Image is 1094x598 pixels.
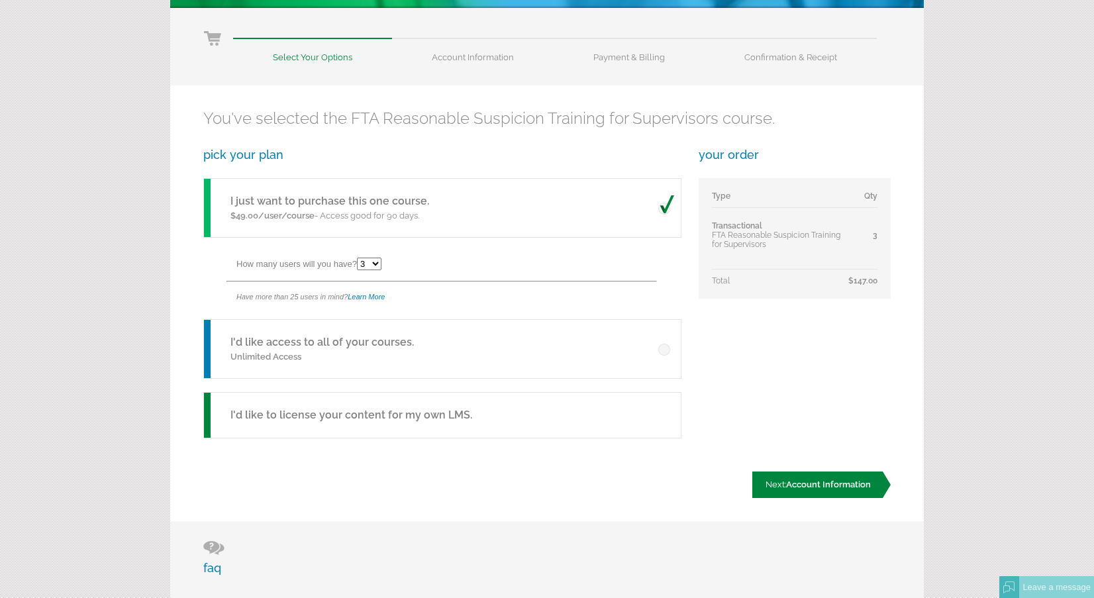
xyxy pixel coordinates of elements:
[848,191,877,208] td: Qty
[233,38,392,62] li: Select Your Options
[554,38,705,62] li: Payment & Billing
[230,407,472,423] h5: I'd like to license your content for my own LMS.
[712,221,762,230] span: Transactional
[348,293,385,301] a: Learn More
[230,211,315,221] span: $49.00/user/course
[699,148,891,162] h3: your order
[712,270,848,286] td: Total
[236,251,680,281] div: How many users will you have?
[712,191,848,208] td: Type
[203,392,680,438] a: I'd like to license your content for my own LMS.
[712,230,840,249] span: FTA Reasonable Suspicion Training for Supervisors
[236,282,680,312] div: Have more than 25 users in mind?
[203,109,891,128] h2: You've selected the FTA Reasonable Suspicion Training for Supervisors course.
[1019,576,1094,598] div: Leave a message
[705,38,877,62] li: Confirmation & Receipt
[786,479,871,489] span: Account Information
[1003,581,1015,593] img: Offline
[230,336,414,348] a: I'd like access to all of your courses.
[203,541,891,575] h3: faq
[230,352,301,362] span: Unlimited Access
[848,230,877,240] div: 3
[203,148,680,162] h3: pick your plan
[392,38,554,62] li: Account Information
[848,276,877,285] span: $147.00
[752,472,891,498] a: Next:Account Information
[230,209,429,223] p: - Access good for 90 days.
[230,193,429,209] h5: I just want to purchase this one course.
